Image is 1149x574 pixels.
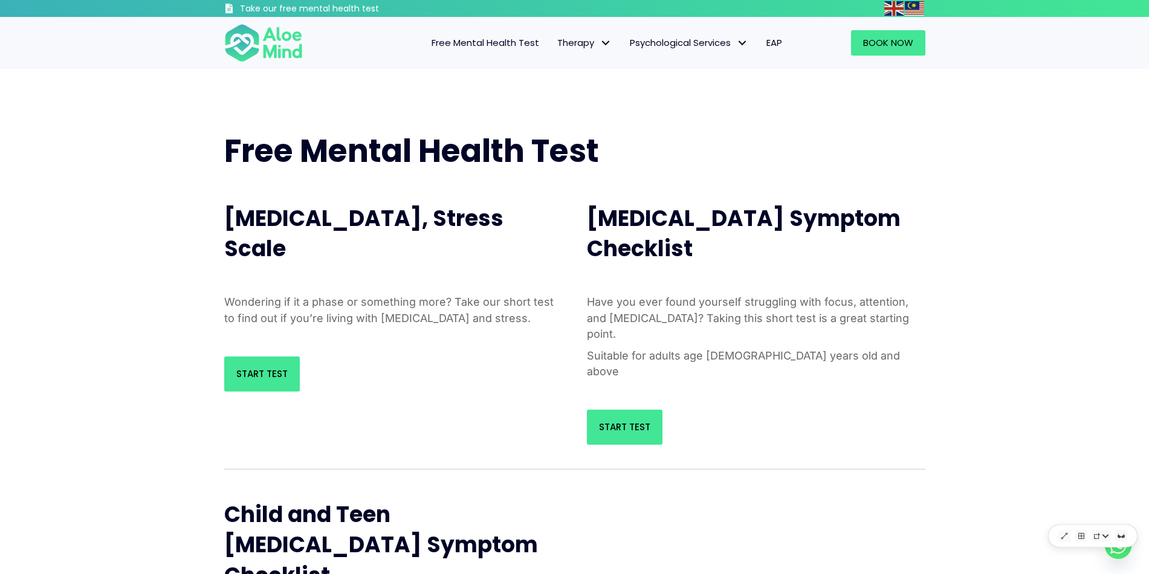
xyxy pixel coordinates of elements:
[432,36,539,49] span: Free Mental Health Test
[621,30,757,56] a: Psychological ServicesPsychological Services: submenu
[548,30,621,56] a: TherapyTherapy: submenu
[905,1,924,16] img: ms
[319,30,791,56] nav: Menu
[863,36,913,49] span: Book Now
[884,1,904,16] img: en
[587,410,662,445] a: Start Test
[224,203,503,264] span: [MEDICAL_DATA], Stress Scale
[224,356,300,392] a: Start Test
[587,203,901,264] span: [MEDICAL_DATA] Symptom Checklist
[905,2,925,14] a: Malay
[884,2,905,14] a: English
[422,30,548,56] a: Free Mental Health Test
[224,23,303,63] img: Aloe mind Logo
[587,348,925,379] p: Suitable for adults age [DEMOGRAPHIC_DATA] years old and above
[224,3,444,17] a: Take our free mental health test
[630,36,748,49] span: Psychological Services
[587,294,925,341] p: Have you ever found yourself struggling with focus, attention, and [MEDICAL_DATA]? Taking this sh...
[599,421,650,433] span: Start Test
[224,294,563,326] p: Wondering if it a phase or something more? Take our short test to find out if you’re living with ...
[240,3,444,15] h3: Take our free mental health test
[224,129,599,173] span: Free Mental Health Test
[734,34,751,52] span: Psychological Services: submenu
[851,30,925,56] a: Book Now
[757,30,791,56] a: EAP
[766,36,782,49] span: EAP
[597,34,615,52] span: Therapy: submenu
[1105,532,1131,559] a: Whatsapp
[236,367,288,380] span: Start Test
[557,36,612,49] span: Therapy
